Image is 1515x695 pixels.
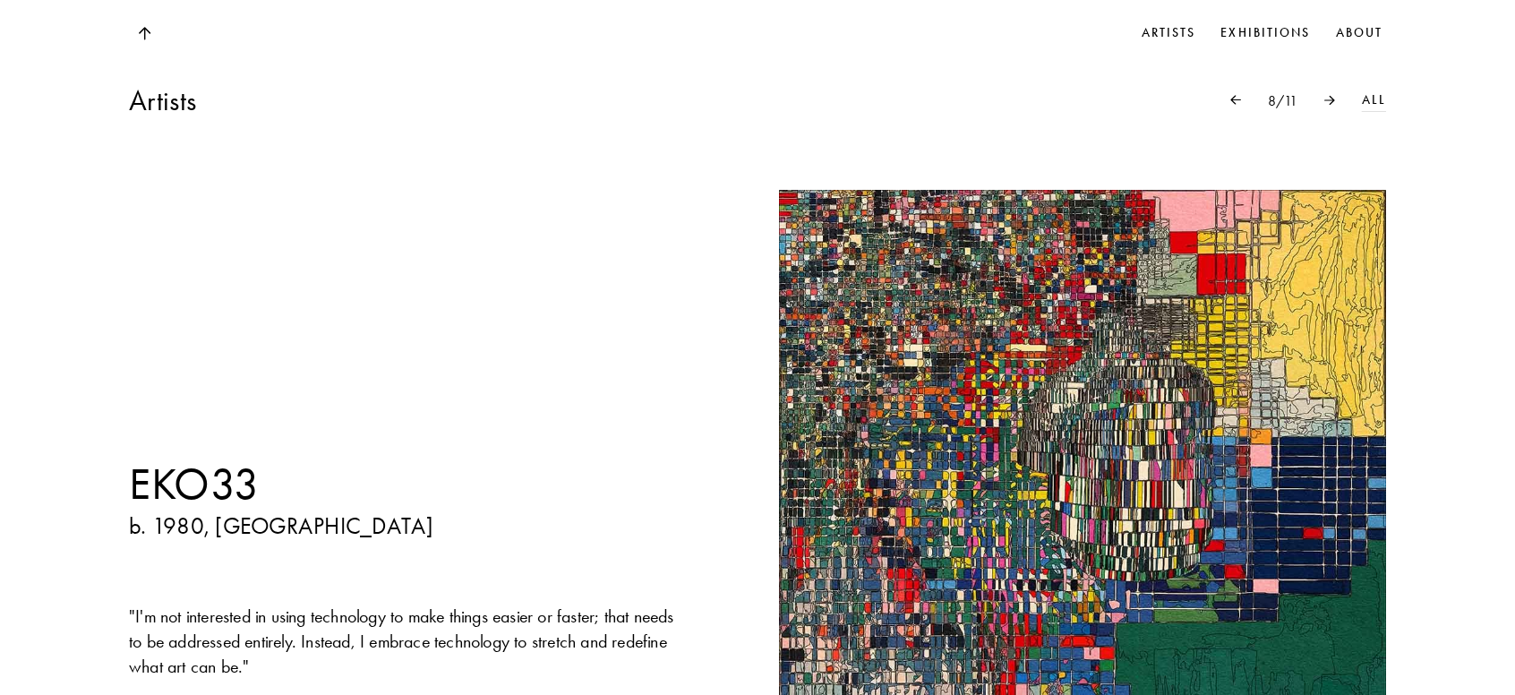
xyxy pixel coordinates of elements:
[1268,91,1297,111] p: 8 / 11
[1138,20,1200,47] a: Artists
[129,456,682,512] a: EKO33
[1332,20,1387,47] a: About
[1230,95,1241,105] img: Arrow Pointer
[1362,90,1386,110] a: All
[138,27,150,40] img: Top
[129,512,682,541] p: b. 1980, [GEOGRAPHIC_DATA]
[1217,20,1314,47] a: Exhibitions
[1324,95,1335,105] img: Arrow Pointer
[129,82,196,118] h3: Artists
[129,604,682,679] div: " I'm not interested in using technology to make things easier or faster; that needs to be addres...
